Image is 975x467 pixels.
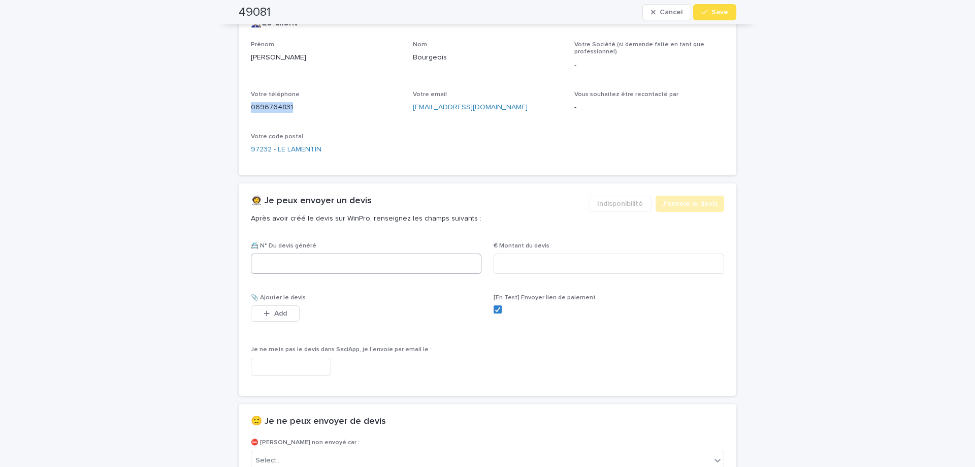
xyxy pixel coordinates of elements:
[251,144,321,155] a: 97232 - LE LAMENTIN
[589,196,652,212] button: Indisponibilité
[660,9,682,16] span: Cancel
[494,243,549,249] span: € Montant du devis
[413,52,563,63] p: Bourgeois
[251,134,303,140] span: Votre code postal
[274,310,287,317] span: Add
[251,91,300,98] span: Votre téléphone
[413,104,528,111] a: [EMAIL_ADDRESS][DOMAIN_NAME]
[574,91,678,98] span: Vous souhaitez être recontacté par
[574,42,704,55] span: Votre Société (si demande faite en tant que professionnel)
[251,416,386,427] h2: 🙁 Je ne peux envoyer de devis
[574,102,724,113] p: -
[711,9,728,16] span: Save
[656,196,724,212] button: J'envoie le devis
[413,91,447,98] span: Votre email
[239,5,271,20] h2: 49081
[251,52,401,63] p: [PERSON_NAME]
[693,4,736,20] button: Save
[251,295,306,301] span: 📎 Ajouter le devis
[255,455,281,466] div: Select...
[251,243,316,249] span: 📇 N° Du devis généré
[494,295,596,301] span: [En Test] Envoyer lien de paiement
[251,196,372,207] h2: 👩‍🚀 Je peux envoyer un devis
[251,42,274,48] span: Prénom
[251,102,401,113] p: 0696764831
[574,60,724,71] p: -
[251,214,580,223] p: Après avoir créé le devis sur WinPro, renseignez les champs suivants :
[413,42,427,48] span: Nom
[251,305,300,322] button: Add
[642,4,691,20] button: Cancel
[251,347,432,353] span: Je ne mets pas le devis dans SaciApp, je l'envoie par email le :
[251,440,360,446] span: ⛔ [PERSON_NAME] non envoyé car :
[597,199,643,209] span: Indisponibilité
[662,199,718,209] span: J'envoie le devis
